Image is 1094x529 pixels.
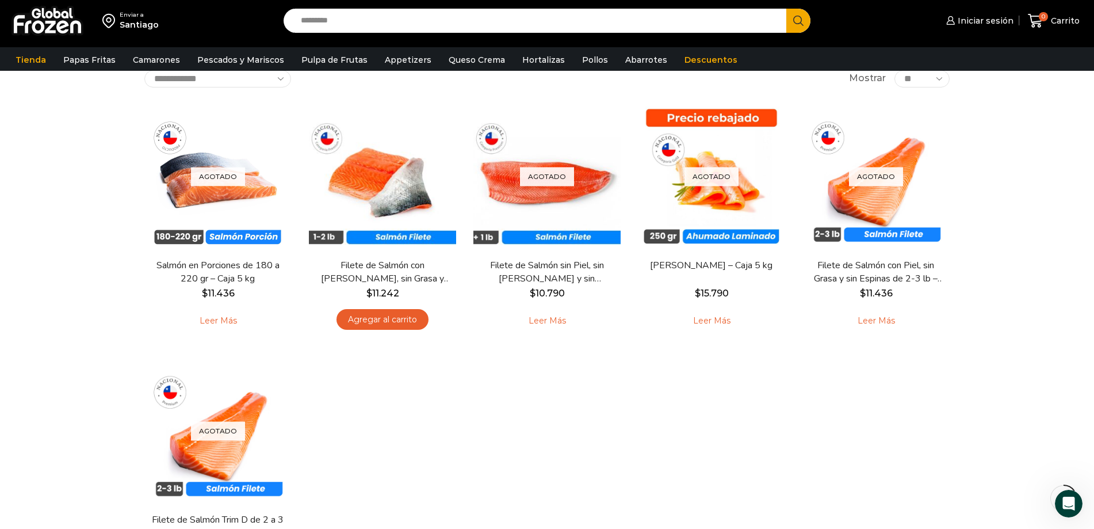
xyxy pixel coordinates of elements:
a: 0 Carrito [1025,7,1082,35]
p: Agotado [191,421,245,440]
a: Iniciar sesión [943,9,1013,32]
bdi: 11.242 [366,288,399,299]
a: Abarrotes [619,49,673,71]
span: $ [202,288,208,299]
span: $ [695,288,701,299]
p: Agotado [520,167,574,186]
span: $ [860,288,866,299]
span: Carrito [1048,15,1080,26]
div: Enviar a [120,11,159,19]
iframe: Intercom live chat [1055,490,1082,517]
a: Leé más sobre “Filete de Salmón sin Piel, sin Grasa y sin Espinas – Caja 10 Kg” [511,309,584,333]
span: Mostrar [849,72,886,85]
p: Agotado [684,167,739,186]
a: Camarones [127,49,186,71]
a: [PERSON_NAME] – Caja 5 kg [645,259,778,272]
a: Papas Fritas [58,49,121,71]
a: Queso Crema [443,49,511,71]
a: Pulpa de Frutas [296,49,373,71]
a: Salmón en Porciones de 180 a 220 gr – Caja 5 kg [152,259,284,286]
bdi: 11.436 [860,288,893,299]
a: Pescados y Mariscos [192,49,290,71]
div: Santiago [120,19,159,31]
a: Agregar al carrito: “Filete de Salmón con Piel, sin Grasa y sin Espinas 1-2 lb – Caja 10 Kg” [336,309,429,330]
a: Filete de Salmón con Piel, sin Grasa y sin Espinas de 2-3 lb – Premium – Caja 10 kg [810,259,942,286]
a: Leé más sobre “Filete de Salmón con Piel, sin Grasa y sin Espinas de 2-3 lb - Premium - Caja 10 kg” [840,309,913,333]
p: Agotado [849,167,903,186]
span: $ [530,288,535,299]
a: Leé más sobre “Salmón Ahumado Laminado - Caja 5 kg” [675,309,748,333]
p: Agotado [191,167,245,186]
a: Hortalizas [517,49,571,71]
a: Leé más sobre “Salmón en Porciones de 180 a 220 gr - Caja 5 kg” [182,309,255,333]
a: Filete de Salmón sin Piel, sin [PERSON_NAME] y sin [PERSON_NAME] – Caja 10 Kg [481,259,613,286]
bdi: 15.790 [695,288,729,299]
a: Tienda [10,49,52,71]
span: 0 [1039,12,1048,21]
a: Pollos [576,49,614,71]
select: Pedido de la tienda [144,70,291,87]
button: Search button [786,9,810,33]
a: Descuentos [679,49,743,71]
a: Appetizers [379,49,437,71]
img: address-field-icon.svg [102,11,120,31]
bdi: 10.790 [530,288,565,299]
bdi: 11.436 [202,288,235,299]
span: Iniciar sesión [955,15,1013,26]
a: Filete de Salmón con [PERSON_NAME], sin Grasa y sin Espinas 1-2 lb – Caja 10 Kg [316,259,449,286]
span: $ [366,288,372,299]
